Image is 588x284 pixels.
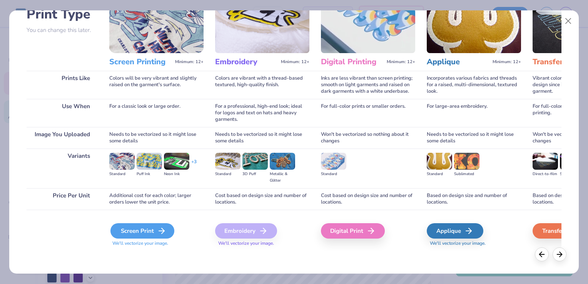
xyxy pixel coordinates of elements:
img: Standard [109,153,135,170]
div: Sublimated [454,171,479,177]
div: Prints Like [27,71,98,99]
div: Cost based on design size and number of locations. [321,188,415,210]
div: Standard [109,171,135,177]
img: Sublimated [454,153,479,170]
div: Use When [27,99,98,127]
div: 3D Puff [242,171,268,177]
div: Digital Print [321,223,385,239]
span: Minimum: 12+ [387,59,415,65]
div: Colors will be very vibrant and slightly raised on the garment's surface. [109,71,204,99]
span: We'll vectorize your image. [215,240,309,247]
div: Variants [27,149,98,188]
img: Supacolor [560,153,585,170]
span: We'll vectorize your image. [109,240,204,247]
div: Incorporates various fabrics and threads for a raised, multi-dimensional, textured look. [427,71,521,99]
div: Price Per Unit [27,188,98,210]
div: Direct-to-film [533,171,558,177]
div: For a classic look or large order. [109,99,204,127]
img: Puff Ink [137,153,162,170]
div: + 3 [191,159,197,172]
div: Standard [215,171,241,177]
div: Needs to be vectorized so it might lose some details [215,127,309,149]
div: Standard [427,171,452,177]
div: For a professional, high-end look; ideal for logos and text on hats and heavy garments. [215,99,309,127]
div: Puff Ink [137,171,162,177]
h3: Screen Printing [109,57,172,67]
span: Minimum: 12+ [281,59,309,65]
img: Metallic & Glitter [270,153,295,170]
span: We'll vectorize your image. [427,240,521,247]
h3: Digital Printing [321,57,384,67]
div: Based on design size and number of locations. [427,188,521,210]
p: You can change this later. [27,27,98,33]
div: Cost based on design size and number of locations. [215,188,309,210]
img: Standard [321,153,346,170]
div: Supacolor [560,171,585,177]
div: Standard [321,171,346,177]
div: Metallic & Glitter [270,171,295,184]
div: Embroidery [215,223,277,239]
img: Neon Ink [164,153,189,170]
span: Minimum: 12+ [493,59,521,65]
button: Close [561,14,576,28]
div: Image You Uploaded [27,127,98,149]
div: Colors are vibrant with a thread-based textured, high-quality finish. [215,71,309,99]
div: Needs to be vectorized so it might lose some details [427,127,521,149]
div: Neon Ink [164,171,189,177]
div: Applique [427,223,483,239]
h3: Embroidery [215,57,278,67]
h3: Applique [427,57,489,67]
div: For large-area embroidery. [427,99,521,127]
div: Inks are less vibrant than screen printing; smooth on light garments and raised on dark garments ... [321,71,415,99]
span: Minimum: 12+ [175,59,204,65]
div: Screen Print [110,223,174,239]
img: 3D Puff [242,153,268,170]
div: Needs to be vectorized so it might lose some details [109,127,204,149]
div: Additional cost for each color; larger orders lower the unit price. [109,188,204,210]
img: Direct-to-film [533,153,558,170]
div: For full-color prints or smaller orders. [321,99,415,127]
div: Won't be vectorized so nothing about it changes [321,127,415,149]
img: Standard [427,153,452,170]
img: Standard [215,153,241,170]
